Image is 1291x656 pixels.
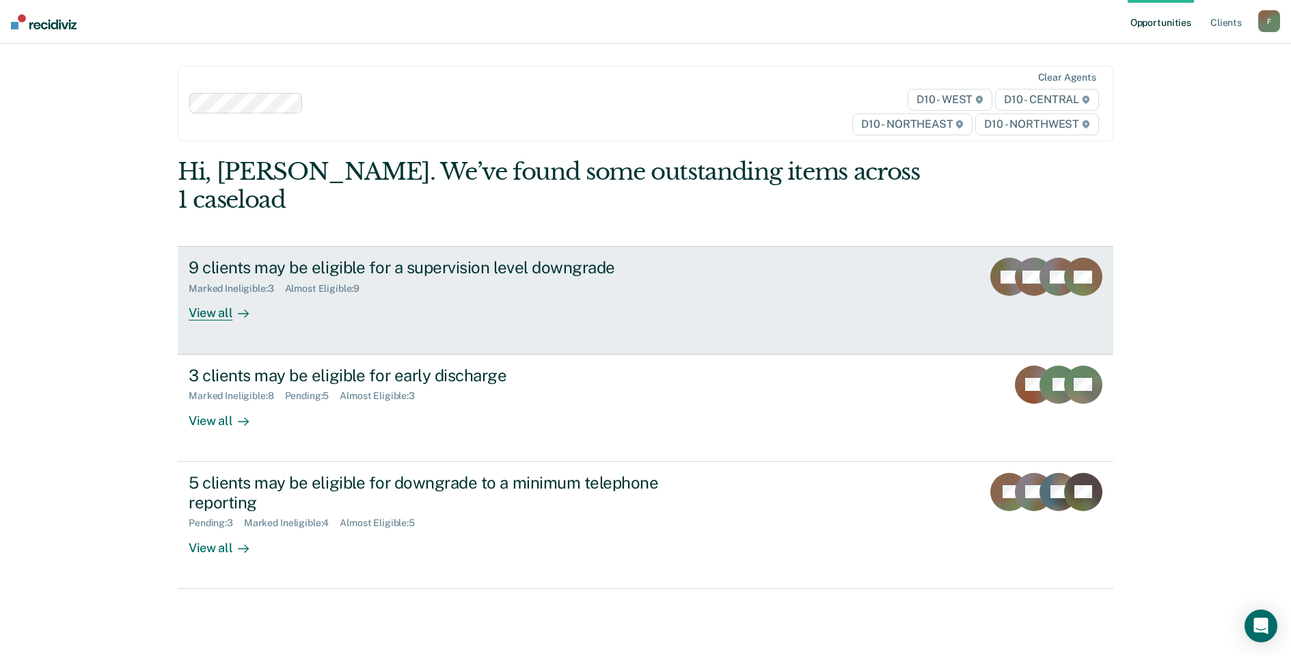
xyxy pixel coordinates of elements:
img: Recidiviz [11,14,77,29]
div: Clear agents [1038,72,1096,83]
div: Almost Eligible : 5 [340,517,426,529]
div: View all [189,295,265,321]
div: Hi, [PERSON_NAME]. We’ve found some outstanding items across 1 caseload [178,158,926,214]
div: Marked Ineligible : 4 [244,517,340,529]
div: 5 clients may be eligible for downgrade to a minimum telephone reporting [189,473,668,512]
div: Almost Eligible : 3 [340,390,426,402]
div: View all [189,402,265,428]
div: Almost Eligible : 9 [285,283,371,295]
a: 5 clients may be eligible for downgrade to a minimum telephone reportingPending:3Marked Ineligibl... [178,462,1113,589]
span: D10 - NORTHEAST [852,113,973,135]
a: 3 clients may be eligible for early dischargeMarked Ineligible:8Pending:5Almost Eligible:3View all [178,355,1113,462]
div: 3 clients may be eligible for early discharge [189,366,668,385]
button: F [1258,10,1280,32]
div: Marked Ineligible : 8 [189,390,284,402]
div: View all [189,529,265,556]
div: Open Intercom Messenger [1245,610,1277,642]
div: Pending : 5 [285,390,340,402]
span: D10 - CENTRAL [995,89,1099,111]
div: Pending : 3 [189,517,244,529]
span: D10 - NORTHWEST [975,113,1098,135]
span: D10 - WEST [908,89,992,111]
div: 9 clients may be eligible for a supervision level downgrade [189,258,668,277]
div: Marked Ineligible : 3 [189,283,284,295]
a: 9 clients may be eligible for a supervision level downgradeMarked Ineligible:3Almost Eligible:9Vi... [178,246,1113,354]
